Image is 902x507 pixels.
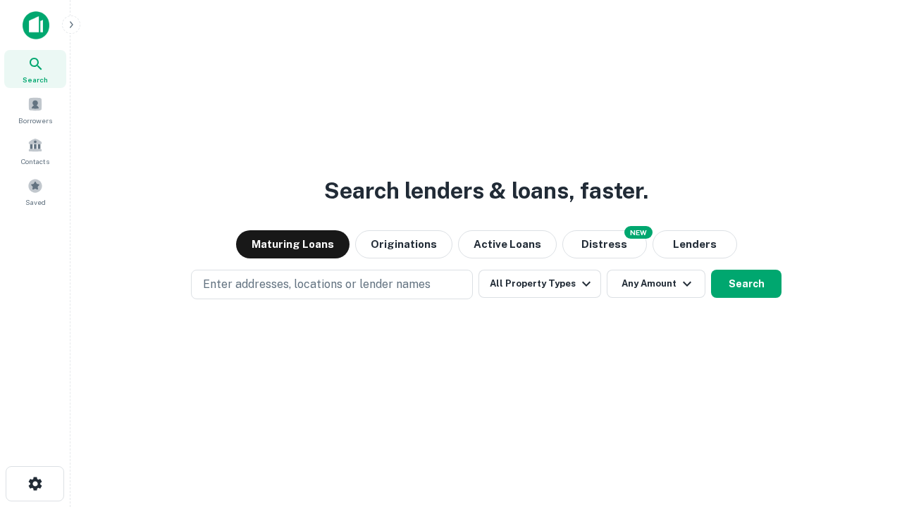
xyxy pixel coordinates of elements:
[23,74,48,85] span: Search
[23,11,49,39] img: capitalize-icon.png
[191,270,473,299] button: Enter addresses, locations or lender names
[355,230,452,258] button: Originations
[203,276,431,293] p: Enter addresses, locations or lender names
[324,174,648,208] h3: Search lenders & loans, faster.
[4,91,66,129] a: Borrowers
[832,394,902,462] iframe: Chat Widget
[607,270,705,298] button: Any Amount
[25,196,46,208] span: Saved
[711,270,781,298] button: Search
[653,230,737,258] button: Lenders
[4,132,66,170] a: Contacts
[18,115,52,126] span: Borrowers
[624,226,653,239] div: NEW
[458,230,557,258] button: Active Loans
[21,156,49,167] span: Contacts
[4,173,66,211] a: Saved
[478,270,601,298] button: All Property Types
[562,230,647,258] button: Search distressed loans with lien and other non-mortgage details.
[4,50,66,88] a: Search
[236,230,350,258] button: Maturing Loans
